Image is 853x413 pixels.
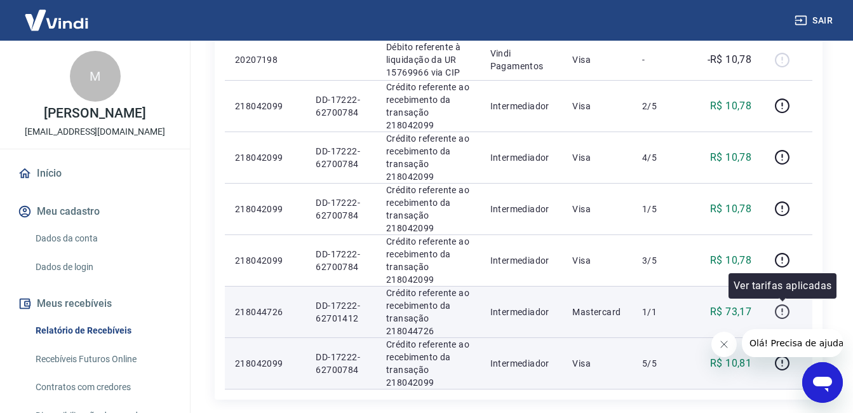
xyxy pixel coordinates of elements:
[386,287,470,337] p: Crédito referente ao recebimento da transação 218044726
[642,203,680,215] p: 1/5
[25,125,165,139] p: [EMAIL_ADDRESS][DOMAIN_NAME]
[572,203,622,215] p: Visa
[316,299,366,325] p: DD-17222-62701412
[30,374,175,400] a: Contratos com credores
[642,357,680,370] p: 5/5
[792,9,838,32] button: Sair
[642,53,680,66] p: -
[710,356,751,371] p: R$ 10,81
[710,98,751,114] p: R$ 10,78
[572,306,622,318] p: Mastercard
[235,254,295,267] p: 218042099
[235,151,295,164] p: 218042099
[490,100,553,112] p: Intermediador
[235,306,295,318] p: 218044726
[386,235,470,286] p: Crédito referente ao recebimento da transação 218042099
[15,290,175,318] button: Meus recebíveis
[386,184,470,234] p: Crédito referente ao recebimento da transação 218042099
[316,93,366,119] p: DD-17222-62700784
[386,132,470,183] p: Crédito referente ao recebimento da transação 218042099
[734,278,831,294] p: Ver tarifas aplicadas
[642,100,680,112] p: 2/5
[235,357,295,370] p: 218042099
[15,198,175,226] button: Meu cadastro
[30,346,175,372] a: Recebíveis Futuros Online
[802,362,843,403] iframe: Botão para abrir a janela de mensagens
[572,357,622,370] p: Visa
[386,338,470,389] p: Crédito referente ao recebimento da transação 218042099
[386,81,470,132] p: Crédito referente ao recebimento da transação 218042099
[710,150,751,165] p: R$ 10,78
[710,201,751,217] p: R$ 10,78
[572,100,622,112] p: Visa
[710,304,751,320] p: R$ 73,17
[710,253,751,268] p: R$ 10,78
[70,51,121,102] div: M
[235,100,295,112] p: 218042099
[642,306,680,318] p: 1/1
[642,151,680,164] p: 4/5
[490,254,553,267] p: Intermediador
[316,145,366,170] p: DD-17222-62700784
[316,196,366,222] p: DD-17222-62700784
[235,203,295,215] p: 218042099
[386,41,470,79] p: Débito referente à liquidação da UR 15769966 via CIP
[490,47,553,72] p: Vindi Pagamentos
[572,151,622,164] p: Visa
[316,351,366,376] p: DD-17222-62700784
[30,254,175,280] a: Dados de login
[711,332,737,357] iframe: Fechar mensagem
[742,329,843,357] iframe: Mensagem da empresa
[708,52,752,67] p: -R$ 10,78
[642,254,680,267] p: 3/5
[30,226,175,252] a: Dados da conta
[44,107,145,120] p: [PERSON_NAME]
[8,9,107,19] span: Olá! Precisa de ajuda?
[30,318,175,344] a: Relatório de Recebíveis
[15,159,175,187] a: Início
[490,306,553,318] p: Intermediador
[316,248,366,273] p: DD-17222-62700784
[490,203,553,215] p: Intermediador
[15,1,98,39] img: Vindi
[490,151,553,164] p: Intermediador
[490,357,553,370] p: Intermediador
[572,53,622,66] p: Visa
[572,254,622,267] p: Visa
[235,53,295,66] p: 20207198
